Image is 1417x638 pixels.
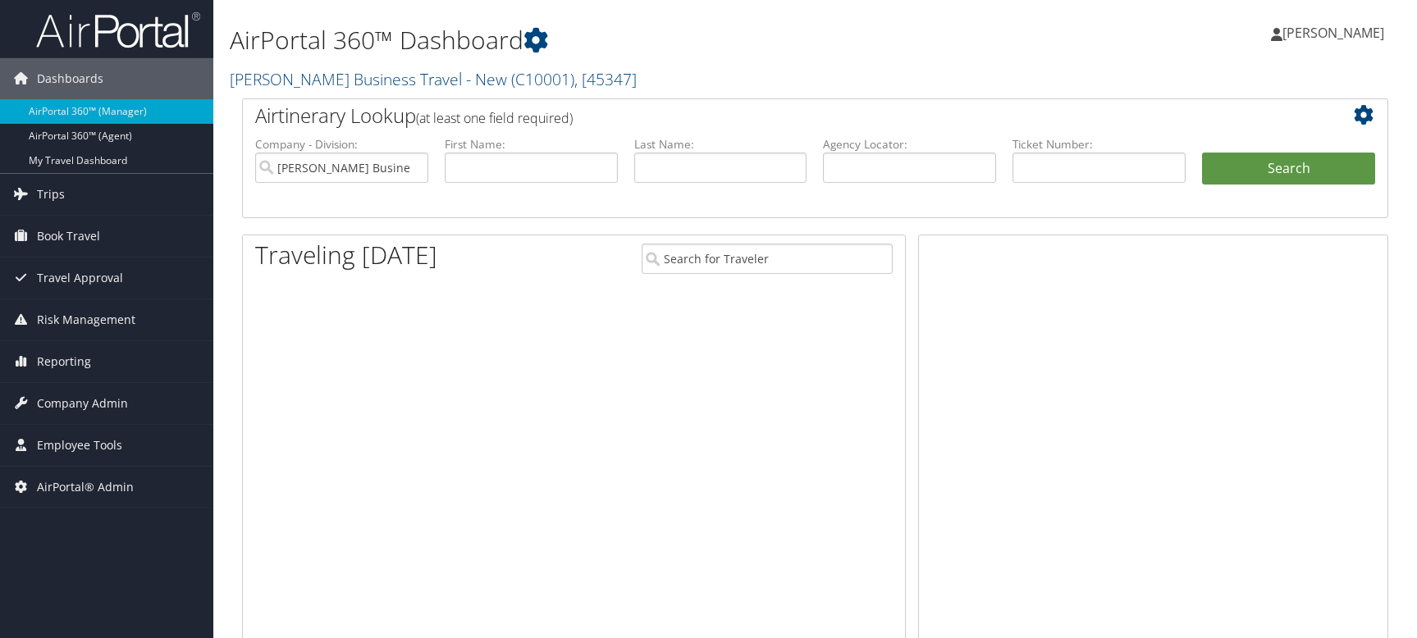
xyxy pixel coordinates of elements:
span: Book Travel [37,216,100,257]
img: airportal-logo.png [36,11,200,49]
h2: Airtinerary Lookup [255,102,1280,130]
span: ( C10001 ) [511,68,574,90]
label: Ticket Number: [1012,136,1186,153]
span: Employee Tools [37,425,122,466]
span: (at least one field required) [416,109,573,127]
span: Travel Approval [37,257,123,298]
span: Risk Management [37,299,135,340]
label: Company - Division: [255,136,428,153]
span: Trips [37,174,65,215]
button: Search [1202,153,1375,185]
label: Last Name: [634,136,807,153]
a: [PERSON_NAME] [1271,8,1401,57]
span: , [ 45347 ] [574,68,637,90]
h1: AirPortal 360™ Dashboard [230,23,1010,57]
label: First Name: [445,136,618,153]
a: [PERSON_NAME] Business Travel - New [230,68,637,90]
h1: Traveling [DATE] [255,238,437,272]
label: Agency Locator: [823,136,996,153]
span: [PERSON_NAME] [1282,24,1384,42]
span: Dashboards [37,58,103,99]
span: Reporting [37,341,91,382]
span: Company Admin [37,383,128,424]
span: AirPortal® Admin [37,467,134,508]
input: Search for Traveler [642,244,893,274]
